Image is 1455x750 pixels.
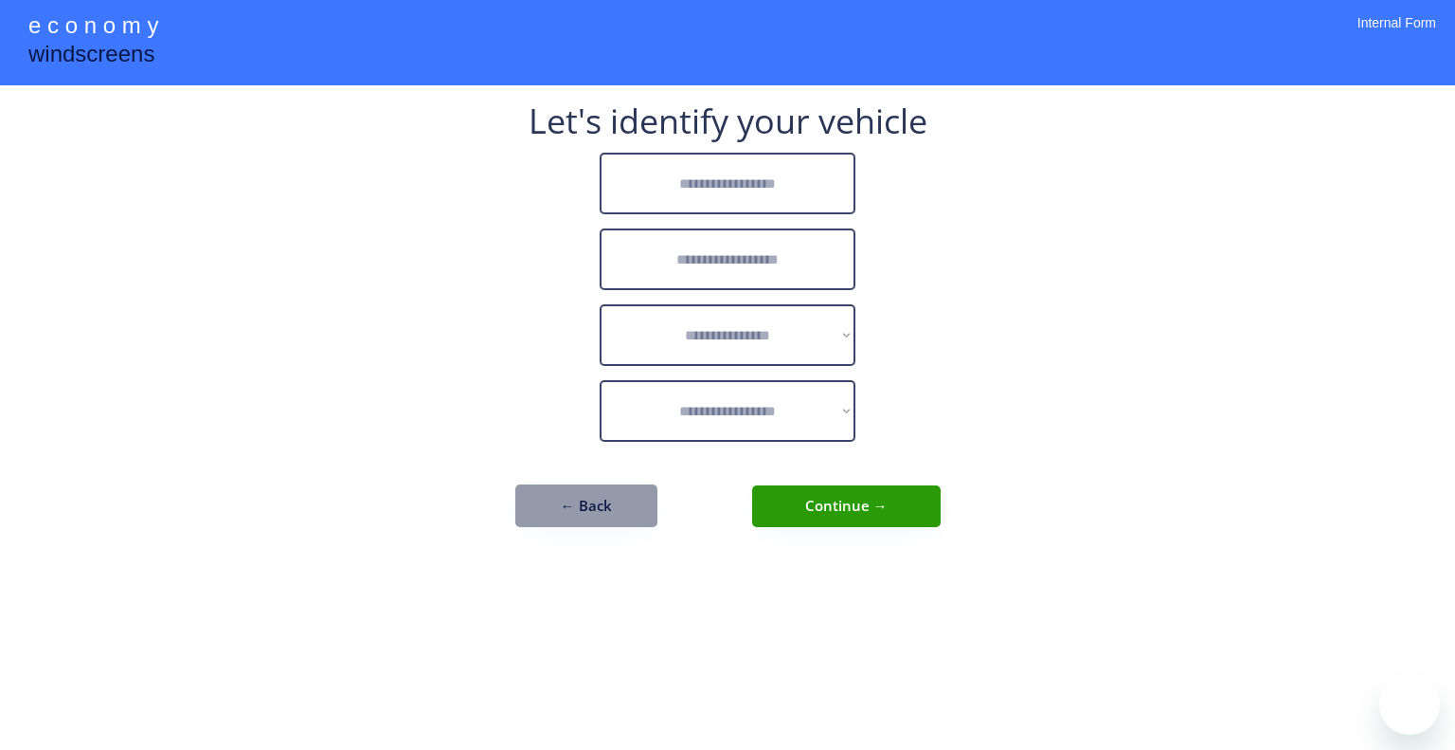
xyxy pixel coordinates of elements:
div: windscreens [28,38,154,75]
div: Internal Form [1357,14,1436,57]
iframe: Button to launch messaging window [1379,674,1440,735]
button: ← Back [515,485,657,527]
button: Continue → [752,485,941,527]
div: Let's identify your vehicle [529,104,927,138]
div: e c o n o m y [28,9,158,46]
